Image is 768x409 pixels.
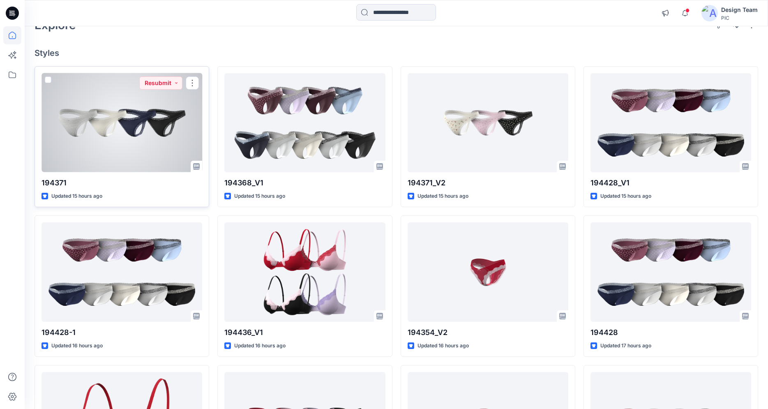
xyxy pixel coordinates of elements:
[42,327,202,338] p: 194428-1
[408,73,568,172] a: 194371_V2
[590,327,751,338] p: 194428
[224,177,385,189] p: 194368_V1
[234,192,285,201] p: Updated 15 hours ago
[600,342,651,350] p: Updated 17 hours ago
[701,5,718,21] img: avatar
[417,192,468,201] p: Updated 15 hours ago
[35,48,758,58] h4: Styles
[51,342,103,350] p: Updated 16 hours ago
[51,192,102,201] p: Updated 15 hours ago
[42,73,202,172] a: 194371
[721,5,758,15] div: Design Team
[42,222,202,321] a: 194428-1
[590,73,751,172] a: 194428_V1
[408,177,568,189] p: 194371_V2
[590,177,751,189] p: 194428_V1
[234,342,286,350] p: Updated 16 hours ago
[42,177,202,189] p: 194371
[721,15,758,21] div: PIC
[408,327,568,338] p: 194354_V2
[590,222,751,321] a: 194428
[600,192,651,201] p: Updated 15 hours ago
[417,342,469,350] p: Updated 16 hours ago
[224,73,385,172] a: 194368_V1
[408,222,568,321] a: 194354_V2
[224,222,385,321] a: 194436_V1
[224,327,385,338] p: 194436_V1
[35,18,76,32] h2: Explore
